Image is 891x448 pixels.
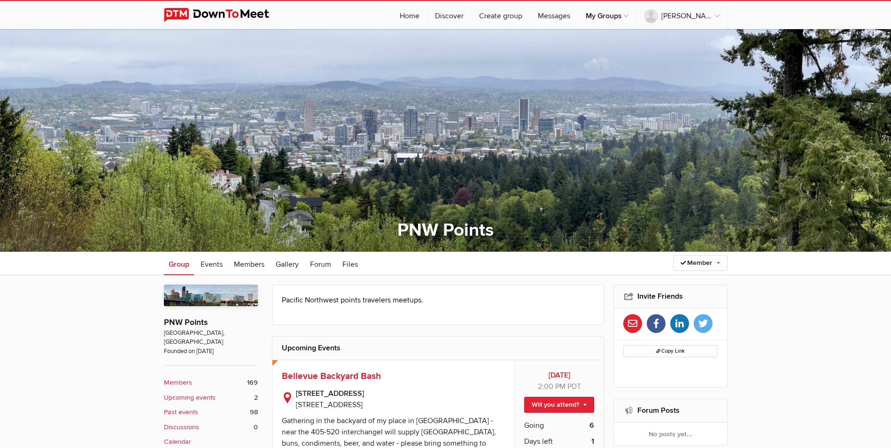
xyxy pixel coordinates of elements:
h2: Invite Friends [623,285,718,308]
a: Bellevue Backyard Bash [282,371,381,382]
span: Gallery [276,260,299,269]
a: My Groups [578,1,636,29]
span: Forum [310,260,331,269]
span: 2:00 PM [538,382,566,391]
b: 6 [589,420,594,431]
a: Discussions 0 [164,422,258,433]
span: Events [201,260,223,269]
span: 169 [247,378,258,388]
h2: Upcoming Events [282,337,595,359]
span: America/Los_Angeles [567,382,581,391]
img: DownToMeet [164,8,284,22]
span: [GEOGRAPHIC_DATA], [GEOGRAPHIC_DATA] [164,329,258,347]
span: 0 [254,422,258,433]
b: [STREET_ADDRESS] [296,388,505,399]
a: Member [673,255,728,271]
span: 98 [250,407,258,417]
a: Group [164,252,194,275]
a: Members 169 [164,378,258,388]
p: Pacific Northwest points travelers meetups. [282,294,595,306]
a: Discover [427,1,471,29]
span: Members [234,260,264,269]
b: Upcoming events [164,393,216,403]
b: 1 [591,436,594,447]
div: No posts yet... [614,423,727,445]
span: Group [169,260,189,269]
img: PNW Points [164,285,258,306]
a: Home [392,1,427,29]
a: [PERSON_NAME] [636,1,727,29]
span: Files [342,260,358,269]
a: Upcoming events 2 [164,393,258,403]
span: Days left [524,436,553,447]
a: Messages [530,1,578,29]
span: [STREET_ADDRESS] [296,400,363,409]
a: Forum Posts [637,406,680,415]
a: Members [229,252,269,275]
b: Calendar [164,437,191,447]
a: Events [196,252,227,275]
a: Will you attend? [524,397,594,413]
b: Discussions [164,422,199,433]
a: Gallery [271,252,303,275]
span: Going [524,420,544,431]
b: Members [164,378,192,388]
a: Past events 98 [164,407,258,417]
span: Founded on [DATE] [164,347,258,356]
button: Copy Link [623,345,718,357]
b: Past events [164,407,198,417]
span: 2 [254,393,258,403]
b: [DATE] [524,370,594,381]
span: Copy Link [656,348,685,354]
a: Forum [305,252,336,275]
a: Create group [472,1,530,29]
a: Calendar [164,437,258,447]
a: Files [338,252,363,275]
